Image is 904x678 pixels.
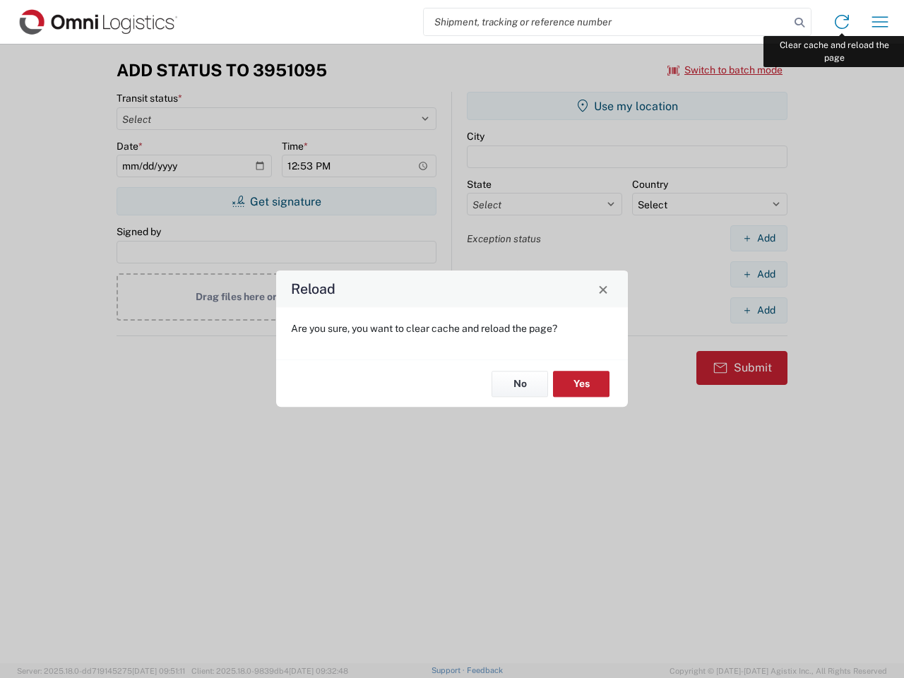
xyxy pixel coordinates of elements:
button: No [492,371,548,397]
button: Close [593,279,613,299]
p: Are you sure, you want to clear cache and reload the page? [291,322,613,335]
h4: Reload [291,279,335,299]
button: Yes [553,371,609,397]
input: Shipment, tracking or reference number [424,8,790,35]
